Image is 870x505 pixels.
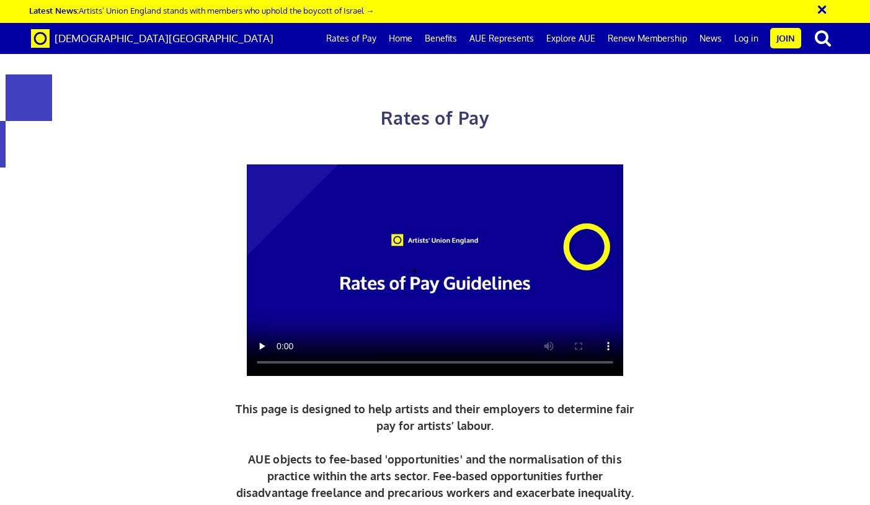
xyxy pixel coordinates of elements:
[55,32,273,45] span: [DEMOGRAPHIC_DATA][GEOGRAPHIC_DATA]
[419,23,463,54] a: Benefits
[728,23,765,54] a: Log in
[22,23,283,54] a: Brand [DEMOGRAPHIC_DATA][GEOGRAPHIC_DATA]
[383,23,419,54] a: Home
[463,23,540,54] a: AUE Represents
[233,401,637,501] p: This page is designed to help artists and their employers to determine fair pay for artists’ labo...
[29,5,374,16] a: Latest News:Artists’ Union England stands with members who uphold the boycott of Israel →
[693,23,728,54] a: News
[320,23,383,54] a: Rates of Pay
[381,107,489,129] span: Rates of Pay
[770,28,801,48] a: Join
[29,5,79,16] strong: Latest News:
[540,23,601,54] a: Explore AUE
[601,23,693,54] a: Renew Membership
[804,25,842,51] button: search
